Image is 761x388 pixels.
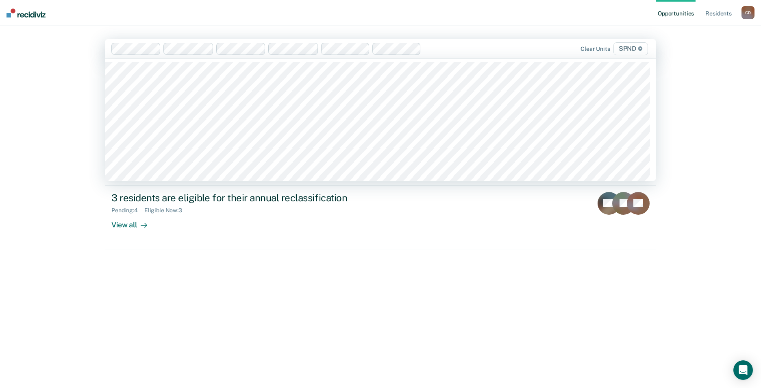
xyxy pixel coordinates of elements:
div: Open Intercom Messenger [733,360,753,380]
div: 3 residents are eligible for their annual reclassification [111,192,397,204]
div: View all [111,214,157,229]
div: Eligible Now : 3 [144,207,189,214]
button: CD [741,6,754,19]
a: 3 residents are eligible for their annual reclassificationPending:4Eligible Now:3View all [105,185,656,249]
div: Clear units [581,46,610,52]
img: Recidiviz [7,9,46,17]
span: SPND [613,42,648,55]
div: Pending : 4 [111,207,144,214]
div: C D [741,6,754,19]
